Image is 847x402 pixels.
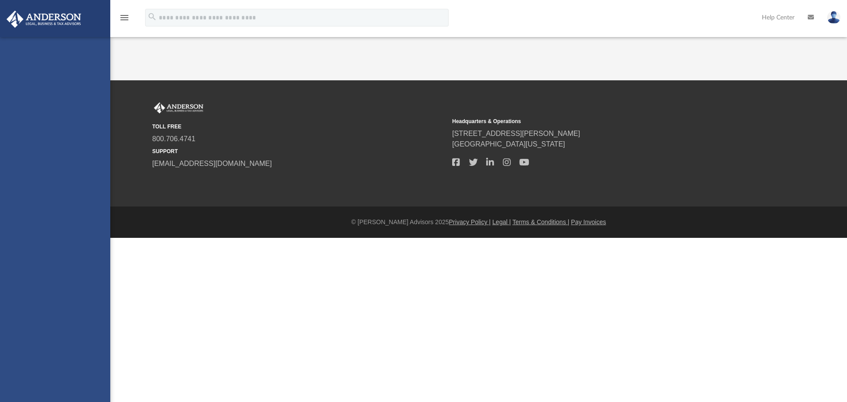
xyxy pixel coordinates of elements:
img: Anderson Advisors Platinum Portal [152,102,205,114]
i: search [147,12,157,22]
a: Privacy Policy | [449,218,491,225]
a: 800.706.4741 [152,135,195,143]
a: Legal | [492,218,511,225]
img: User Pic [827,11,840,24]
a: [STREET_ADDRESS][PERSON_NAME] [452,130,580,137]
a: [EMAIL_ADDRESS][DOMAIN_NAME] [152,160,272,167]
i: menu [119,12,130,23]
a: Terms & Conditions | [513,218,570,225]
a: Pay Invoices [571,218,606,225]
small: Headquarters & Operations [452,117,746,125]
small: SUPPORT [152,147,446,155]
a: menu [119,17,130,23]
div: © [PERSON_NAME] Advisors 2025 [110,218,847,227]
a: [GEOGRAPHIC_DATA][US_STATE] [452,140,565,148]
small: TOLL FREE [152,123,446,131]
img: Anderson Advisors Platinum Portal [4,11,84,28]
